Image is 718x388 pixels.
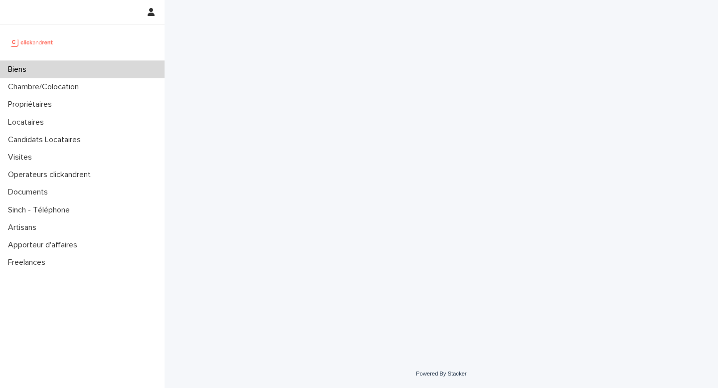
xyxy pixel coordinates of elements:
p: Documents [4,188,56,197]
p: Sinch - Téléphone [4,205,78,215]
p: Artisans [4,223,44,232]
p: Apporteur d'affaires [4,240,85,250]
p: Operateurs clickandrent [4,170,99,180]
p: Chambre/Colocation [4,82,87,92]
a: Powered By Stacker [416,371,466,377]
p: Locataires [4,118,52,127]
p: Biens [4,65,34,74]
p: Candidats Locataires [4,135,89,145]
img: UCB0brd3T0yccxBKYDjQ [8,32,56,52]
p: Propriétaires [4,100,60,109]
p: Freelances [4,258,53,267]
p: Visites [4,153,40,162]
